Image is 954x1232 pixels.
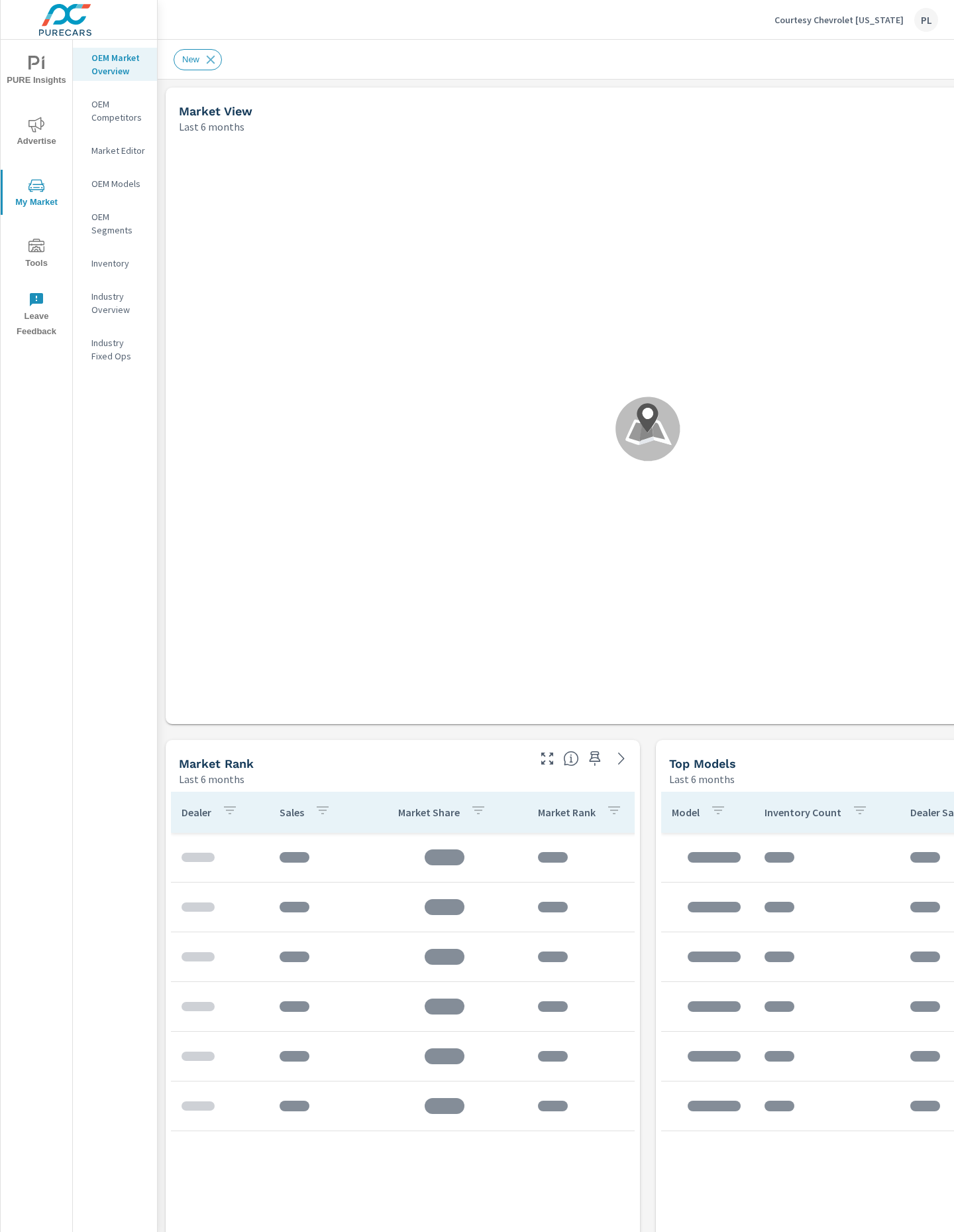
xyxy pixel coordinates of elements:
p: Courtesy Chevrolet [US_STATE] [774,14,904,26]
h5: Top Models [669,757,736,770]
p: Last 6 months [179,771,244,787]
h5: Market View [179,104,252,118]
div: PL [914,8,938,32]
div: Industry Overview [73,286,157,320]
p: Last 6 months [669,771,735,787]
span: Tools [5,239,68,271]
div: OEM Models [73,174,157,194]
div: Inventory [73,253,157,273]
p: Industry Overview [91,290,146,316]
div: OEM Market Overview [73,48,157,81]
p: Model [672,806,700,819]
div: New [174,49,222,70]
h5: Market Rank [179,757,254,770]
span: New [174,54,207,64]
p: Sales [280,806,304,819]
button: Make Fullscreen [537,748,558,769]
a: See more details in report [611,748,632,769]
p: OEM Models [91,177,146,190]
p: Last 6 months [179,119,244,135]
p: OEM Competitors [91,97,146,124]
span: Save this to your personalized report [584,748,606,769]
span: Market Rank shows you how you rank, in terms of sales, to other dealerships in your market. “Mark... [563,751,579,767]
span: PURE Insights [5,56,68,88]
p: Dealer [182,806,211,819]
span: Advertise [5,117,68,149]
span: My Market [5,178,68,210]
p: Inventory Count [765,806,841,819]
div: Industry Fixed Ops [73,333,157,366]
p: Inventory [91,257,146,270]
div: OEM Competitors [73,94,157,127]
p: Market Editor [91,144,146,157]
p: OEM Market Overview [91,51,146,78]
p: OEM Segments [91,210,146,237]
span: Leave Feedback [5,292,68,339]
div: nav menu [1,40,72,345]
p: Industry Fixed Ops [91,336,146,363]
div: Market Editor [73,141,157,160]
div: OEM Segments [73,207,157,240]
p: Market Share [398,806,460,819]
p: Market Rank [538,806,596,819]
